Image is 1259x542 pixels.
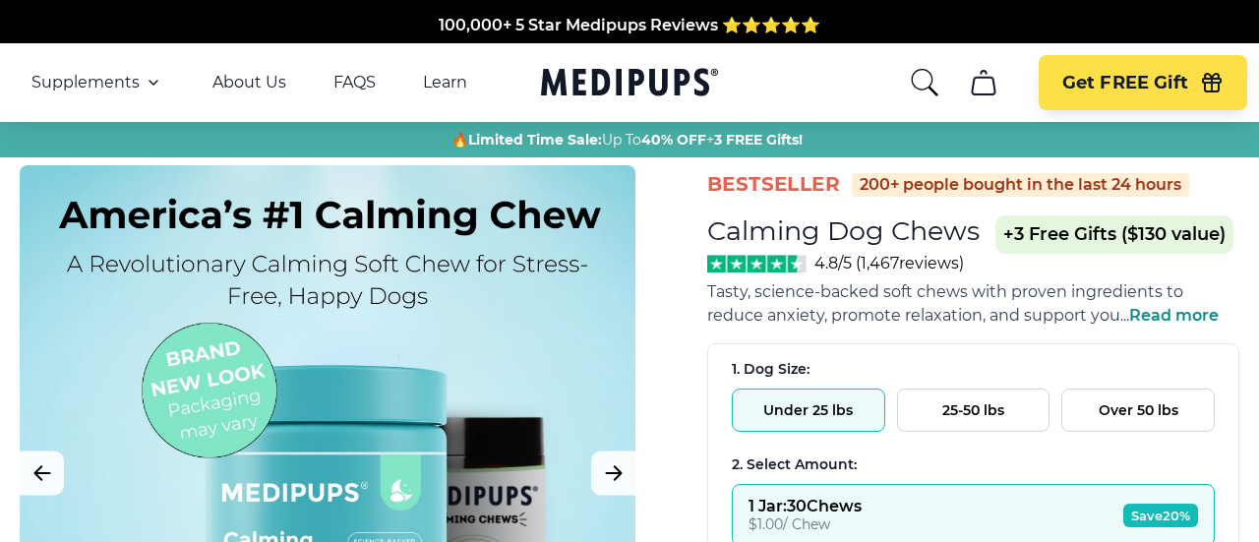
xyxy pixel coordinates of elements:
h1: Calming Dog Chews [707,214,980,247]
a: Medipups [541,64,718,104]
button: 25-50 lbs [897,389,1050,432]
span: BestSeller [707,171,840,198]
span: Get FREE Gift [1062,72,1188,94]
span: ... [1120,306,1219,325]
span: reduce anxiety, promote relaxation, and support you [707,306,1120,325]
button: Over 50 lbs [1061,389,1215,432]
button: Next Image [591,452,635,496]
span: Made In The [GEOGRAPHIC_DATA] from domestic & globally sourced ingredients [303,16,957,34]
span: 4.8/5 ( 1,467 reviews) [814,254,964,272]
span: Supplements [31,73,140,92]
button: Previous Image [20,452,64,496]
a: Learn [423,73,467,92]
button: Under 25 lbs [732,389,885,432]
div: 2. Select Amount: [732,455,1215,474]
div: $ 1.00 / Chew [749,515,862,533]
span: Tasty, science-backed soft chews with proven ingredients to [707,282,1183,301]
a: FAQS [333,73,376,92]
img: Stars - 4.8 [707,255,807,272]
span: +3 Free Gifts ($130 value) [995,215,1233,254]
div: 200+ people bought in the last 24 hours [852,173,1189,197]
span: Read more [1129,306,1219,325]
div: 1 Jar : 30 Chews [749,497,862,515]
button: Get FREE Gift [1039,55,1247,110]
button: search [909,67,940,98]
a: About Us [212,73,286,92]
span: Save 20% [1123,504,1198,527]
div: 1. Dog Size: [732,360,1215,379]
span: 🔥 Up To + [451,130,803,150]
button: cart [960,59,1007,106]
button: Supplements [31,71,165,94]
